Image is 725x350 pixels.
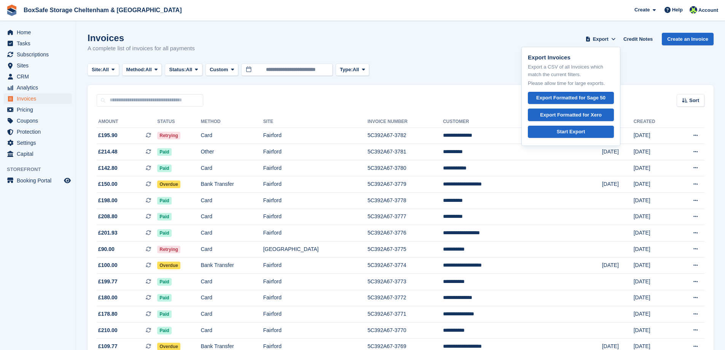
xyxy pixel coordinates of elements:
[17,126,62,137] span: Protection
[201,274,263,290] td: Card
[102,66,109,74] span: All
[602,176,634,193] td: [DATE]
[122,64,162,76] button: Method: All
[528,109,614,121] a: Export Formatted for Xero
[17,137,62,148] span: Settings
[157,294,171,302] span: Paid
[528,53,614,62] p: Export Invoices
[201,241,263,257] td: Card
[634,209,675,225] td: [DATE]
[4,149,72,159] a: menu
[634,290,675,306] td: [DATE]
[98,148,118,156] span: £214.48
[169,66,186,74] span: Status:
[98,245,115,253] span: £90.00
[145,66,152,74] span: All
[536,94,605,102] div: Export Formatted for Sage 50
[336,64,369,76] button: Type: All
[540,111,602,119] div: Export Formatted for Xero
[528,92,614,104] a: Export Formatted for Sage 50
[4,115,72,126] a: menu
[263,274,367,290] td: Fairford
[634,144,675,160] td: [DATE]
[21,4,185,16] a: BoxSafe Storage Cheltenham & [GEOGRAPHIC_DATA]
[157,213,171,221] span: Paid
[17,38,62,49] span: Tasks
[634,241,675,257] td: [DATE]
[263,306,367,323] td: Fairford
[528,63,614,78] p: Export a CSV of all Invoices which match the current filters.
[263,241,367,257] td: [GEOGRAPHIC_DATA]
[201,128,263,144] td: Card
[263,116,367,128] th: Site
[634,274,675,290] td: [DATE]
[368,322,443,339] td: 5C392A67-3770
[201,225,263,241] td: Card
[368,160,443,176] td: 5C392A67-3780
[690,6,697,14] img: Charlie Hammond
[98,180,118,188] span: £150.00
[98,261,118,269] span: £100.00
[263,176,367,193] td: Fairford
[634,128,675,144] td: [DATE]
[17,104,62,115] span: Pricing
[98,294,118,302] span: £180.00
[157,262,180,269] span: Overdue
[17,27,62,38] span: Home
[88,64,119,76] button: Site: All
[17,60,62,71] span: Sites
[528,126,614,138] a: Start Export
[263,257,367,274] td: Fairford
[201,322,263,339] td: Card
[368,274,443,290] td: 5C392A67-3773
[4,27,72,38] a: menu
[201,160,263,176] td: Card
[263,128,367,144] td: Fairford
[263,225,367,241] td: Fairford
[98,213,118,221] span: £208.80
[157,197,171,205] span: Paid
[672,6,683,14] span: Help
[157,181,180,188] span: Overdue
[63,176,72,185] a: Preview store
[353,66,359,74] span: All
[17,82,62,93] span: Analytics
[92,66,102,74] span: Site:
[634,257,675,274] td: [DATE]
[584,33,617,45] button: Export
[634,160,675,176] td: [DATE]
[157,165,171,172] span: Paid
[4,126,72,137] a: menu
[126,66,146,74] span: Method:
[157,229,171,237] span: Paid
[88,44,195,53] p: A complete list of invoices for all payments
[4,49,72,60] a: menu
[201,209,263,225] td: Card
[634,6,650,14] span: Create
[368,290,443,306] td: 5C392A67-3772
[368,225,443,241] td: 5C392A67-3776
[443,116,602,128] th: Customer
[165,64,202,76] button: Status: All
[98,326,118,334] span: £210.00
[557,128,585,136] div: Start Export
[210,66,228,74] span: Custom
[157,148,171,156] span: Paid
[368,193,443,209] td: 5C392A67-3778
[88,33,195,43] h1: Invoices
[201,116,263,128] th: Method
[4,104,72,115] a: menu
[602,144,634,160] td: [DATE]
[368,128,443,144] td: 5C392A67-3782
[340,66,353,74] span: Type:
[157,310,171,318] span: Paid
[17,49,62,60] span: Subscriptions
[4,71,72,82] a: menu
[263,290,367,306] td: Fairford
[157,278,171,286] span: Paid
[698,6,718,14] span: Account
[201,193,263,209] td: Card
[4,93,72,104] a: menu
[593,35,609,43] span: Export
[368,144,443,160] td: 5C392A67-3781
